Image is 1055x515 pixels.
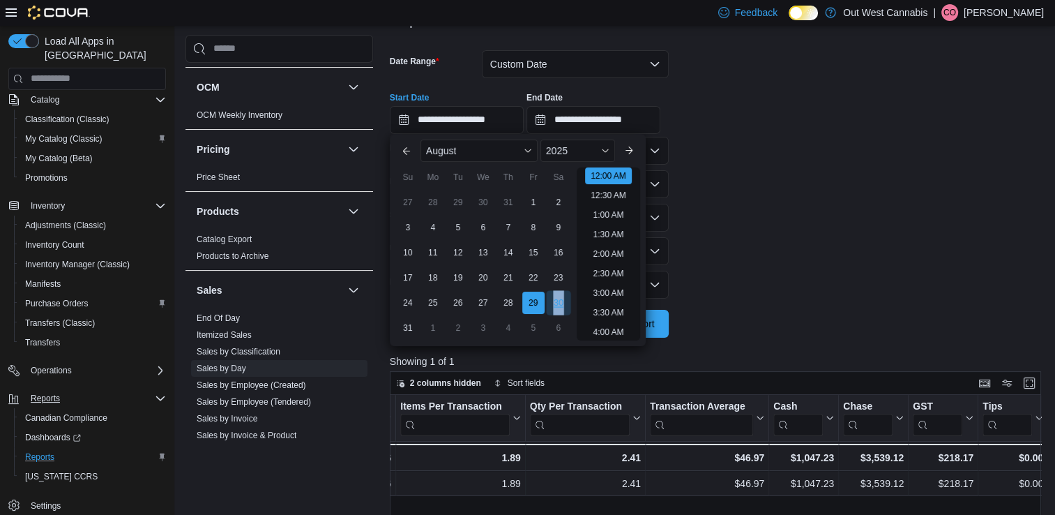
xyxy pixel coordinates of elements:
[585,187,632,204] li: 12:30 AM
[14,428,172,447] a: Dashboards
[14,408,172,428] button: Canadian Compliance
[650,400,753,413] div: Transaction Average
[185,169,373,191] div: Pricing
[31,200,65,211] span: Inventory
[305,475,391,492] div: -$61.16
[25,172,68,184] span: Promotions
[25,153,93,164] span: My Catalog (Beta)
[14,235,172,255] button: Inventory Count
[20,150,166,167] span: My Catalog (Beta)
[773,400,834,435] button: Cash
[197,329,252,341] span: Itemized Sales
[422,241,444,264] div: day-11
[14,216,172,235] button: Adjustments (Classic)
[20,315,166,331] span: Transfers (Classic)
[913,475,973,492] div: $218.17
[25,259,130,270] span: Inventory Manager (Classic)
[25,197,70,214] button: Inventory
[20,130,108,147] a: My Catalog (Classic)
[650,400,753,435] div: Transaction Average
[197,251,268,261] a: Products to Archive
[20,429,86,446] a: Dashboards
[587,246,629,262] li: 2:00 AM
[197,204,342,218] button: Products
[197,80,342,94] button: OCM
[20,334,166,351] span: Transfers
[14,333,172,352] button: Transfers
[488,375,550,391] button: Sort fields
[25,220,106,231] span: Adjustments (Classic)
[197,447,263,457] a: Sales by Location
[14,467,172,486] button: [US_STATE] CCRS
[577,167,640,341] ul: Time
[3,389,172,408] button: Reports
[25,91,65,108] button: Catalog
[422,267,444,289] div: day-18
[843,400,893,435] div: Chase
[39,34,166,62] span: Load All Apps in [GEOGRAPHIC_DATA]
[197,330,252,340] a: Itemized Sales
[25,471,98,482] span: [US_STATE] CCRS
[649,179,660,190] button: Open list of options
[25,197,166,214] span: Inventory
[546,145,568,156] span: 2025
[197,364,246,373] a: Sales by Day
[789,20,789,21] span: Dark Mode
[773,400,823,435] div: Cash
[390,92,430,103] label: Start Date
[397,267,419,289] div: day-17
[197,414,257,424] a: Sales by Invoice
[25,451,54,463] span: Reports
[397,191,419,214] div: day-27
[472,292,494,314] div: day-27
[529,400,629,413] div: Qty Per Transaction
[197,204,239,218] h3: Products
[982,400,1032,435] div: Tips
[14,149,172,168] button: My Catalog (Beta)
[547,317,570,339] div: day-6
[913,400,962,413] div: GST
[447,191,469,214] div: day-29
[650,400,764,435] button: Transaction Average
[31,94,59,105] span: Catalog
[197,363,246,374] span: Sales by Day
[773,475,834,492] div: $1,047.23
[14,294,172,313] button: Purchase Orders
[25,337,60,348] span: Transfers
[587,324,629,341] li: 4:00 AM
[20,449,166,465] span: Reports
[843,475,904,492] div: $3,539.12
[426,145,457,156] span: August
[522,191,545,214] div: day-1
[197,283,342,297] button: Sales
[410,378,481,389] span: 2 columns hidden
[197,313,240,323] a: End Of Day
[422,166,444,188] div: Mo
[773,449,834,466] div: $1,047.23
[197,234,252,245] span: Catalog Export
[982,475,1043,492] div: $0.00
[14,274,172,294] button: Manifests
[447,241,469,264] div: day-12
[197,142,342,156] button: Pricing
[587,285,629,301] li: 3:00 AM
[20,276,66,292] a: Manifests
[472,191,494,214] div: day-30
[25,114,109,125] span: Classification (Classic)
[843,400,904,435] button: Chase
[20,111,115,128] a: Classification (Classic)
[345,282,362,299] button: Sales
[20,170,166,186] span: Promotions
[25,390,166,407] span: Reports
[197,413,257,424] span: Sales by Invoice
[14,110,172,129] button: Classification (Classic)
[20,237,90,253] a: Inventory Count
[197,346,280,357] span: Sales by Classification
[20,170,73,186] a: Promotions
[197,396,311,408] span: Sales by Employee (Tendered)
[447,166,469,188] div: Tu
[497,166,519,188] div: Th
[20,410,166,426] span: Canadian Compliance
[587,265,629,282] li: 2:30 AM
[472,317,494,339] div: day-3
